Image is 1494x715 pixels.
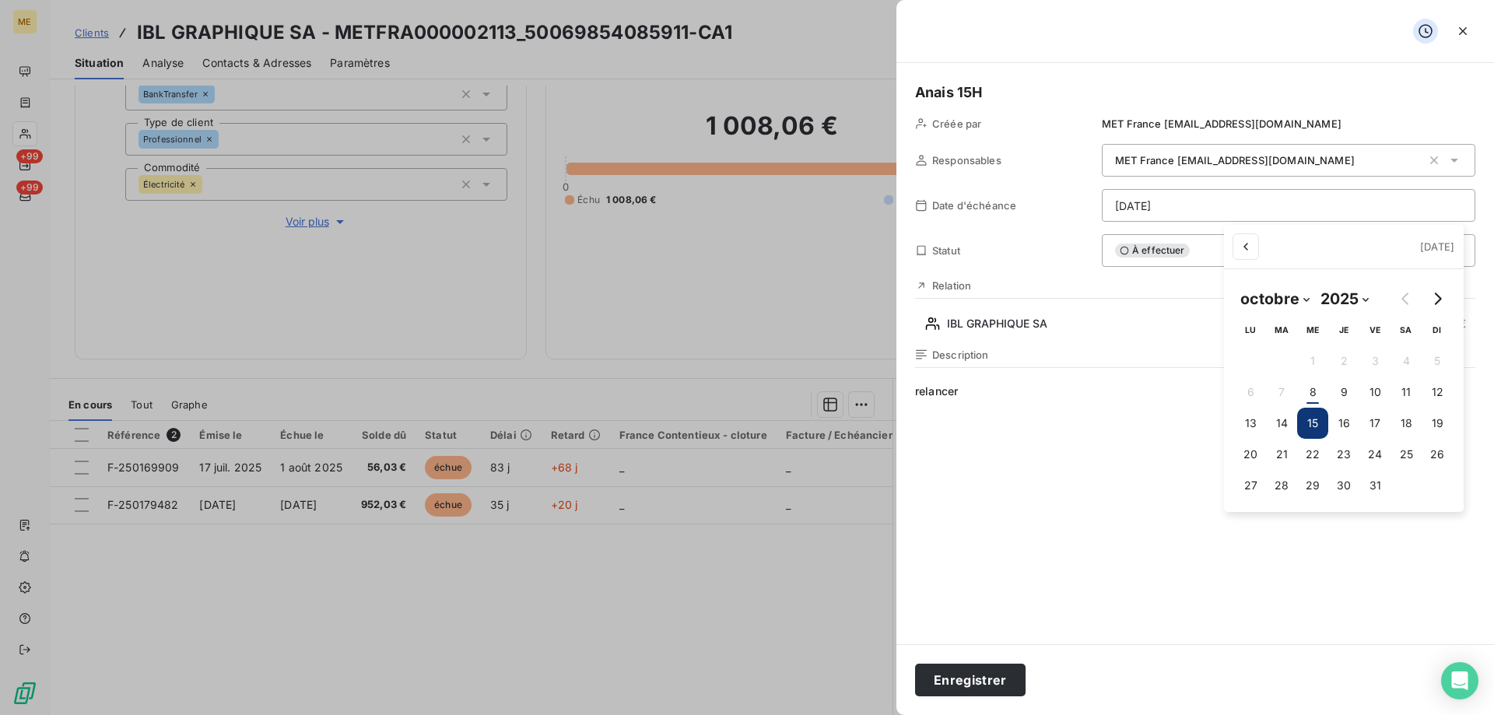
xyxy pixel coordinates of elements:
[1297,314,1328,345] th: mercredi
[1422,377,1453,408] button: 12
[1359,377,1391,408] button: 10
[1328,439,1359,470] button: 23
[1297,408,1328,439] button: 15
[1328,314,1359,345] th: jeudi
[1359,439,1391,470] button: 24
[1391,439,1422,470] button: 25
[1359,314,1391,345] th: vendredi
[1422,408,1453,439] button: 19
[1422,439,1453,470] button: 26
[1235,377,1266,408] button: 6
[1328,377,1359,408] button: 9
[1422,345,1453,377] button: 5
[1391,345,1422,377] button: 4
[1266,470,1297,501] button: 28
[1266,377,1297,408] button: 7
[1391,314,1422,345] th: samedi
[1391,377,1422,408] button: 11
[1297,470,1328,501] button: 29
[1235,439,1266,470] button: 20
[1420,240,1454,253] span: [DATE]
[1328,345,1359,377] button: 2
[1328,408,1359,439] button: 16
[1422,314,1453,345] th: dimanche
[1422,283,1453,314] button: Go to next month
[1391,408,1422,439] button: 18
[1359,470,1391,501] button: 31
[1297,439,1328,470] button: 22
[1235,314,1266,345] th: lundi
[1328,470,1359,501] button: 30
[1266,439,1297,470] button: 21
[1359,345,1391,377] button: 3
[1235,470,1266,501] button: 27
[1266,314,1297,345] th: mardi
[1297,345,1328,377] button: 1
[1266,408,1297,439] button: 14
[1359,408,1391,439] button: 17
[1235,408,1266,439] button: 13
[1391,283,1422,314] button: Go to previous month
[1297,377,1328,408] button: 8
